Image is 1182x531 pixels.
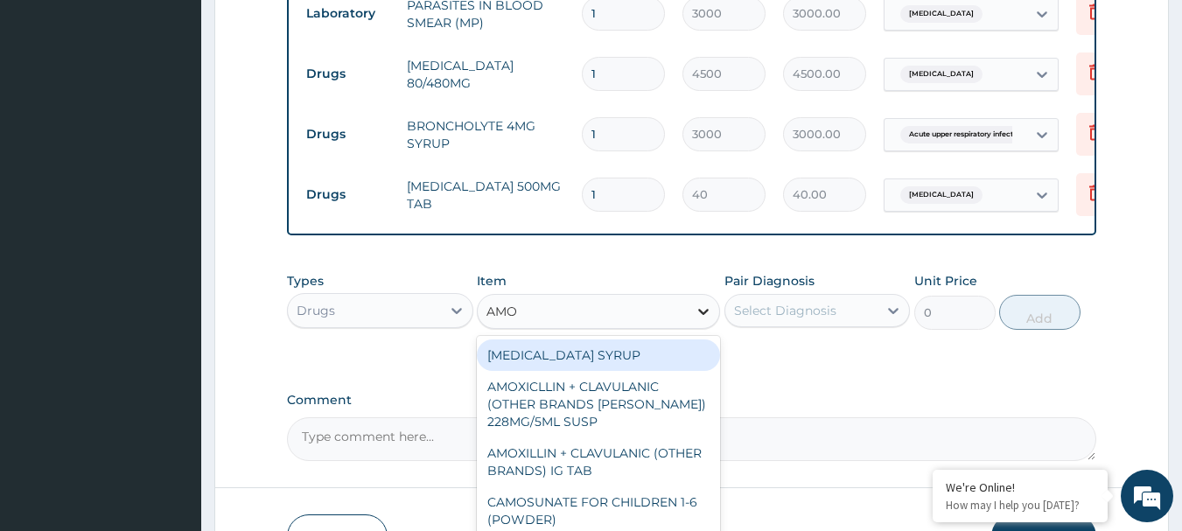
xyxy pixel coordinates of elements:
label: Types [287,274,324,289]
span: [MEDICAL_DATA] [900,66,983,83]
label: Unit Price [914,272,977,290]
span: Acute upper respiratory infect... [900,126,1027,143]
img: d_794563401_company_1708531726252_794563401 [32,87,71,131]
label: Comment [287,393,1097,408]
button: Add [999,295,1081,330]
td: Drugs [297,178,398,211]
div: Select Diagnosis [734,302,836,319]
div: [MEDICAL_DATA] SYRUP [477,339,720,371]
div: Minimize live chat window [287,9,329,51]
span: [MEDICAL_DATA] [900,5,983,23]
td: Drugs [297,118,398,150]
td: [MEDICAL_DATA] 80/480MG [398,48,573,101]
div: AMOXILLIN + CLAVULANIC (OTHER BRANDS) IG TAB [477,437,720,486]
div: AMOXICLLIN + CLAVULANIC (OTHER BRANDS [PERSON_NAME]) 228MG/5ML SUSP [477,371,720,437]
span: [MEDICAL_DATA] [900,186,983,204]
p: How may I help you today? [946,498,1095,513]
div: Drugs [297,302,335,319]
textarea: Type your message and hit 'Enter' [9,349,333,410]
span: We're online! [101,156,241,332]
div: Chat with us now [91,98,294,121]
label: Item [477,272,507,290]
div: We're Online! [946,479,1095,495]
td: [MEDICAL_DATA] 500MG TAB [398,169,573,221]
td: BRONCHOLYTE 4MG SYRUP [398,108,573,161]
label: Pair Diagnosis [724,272,815,290]
td: Drugs [297,58,398,90]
